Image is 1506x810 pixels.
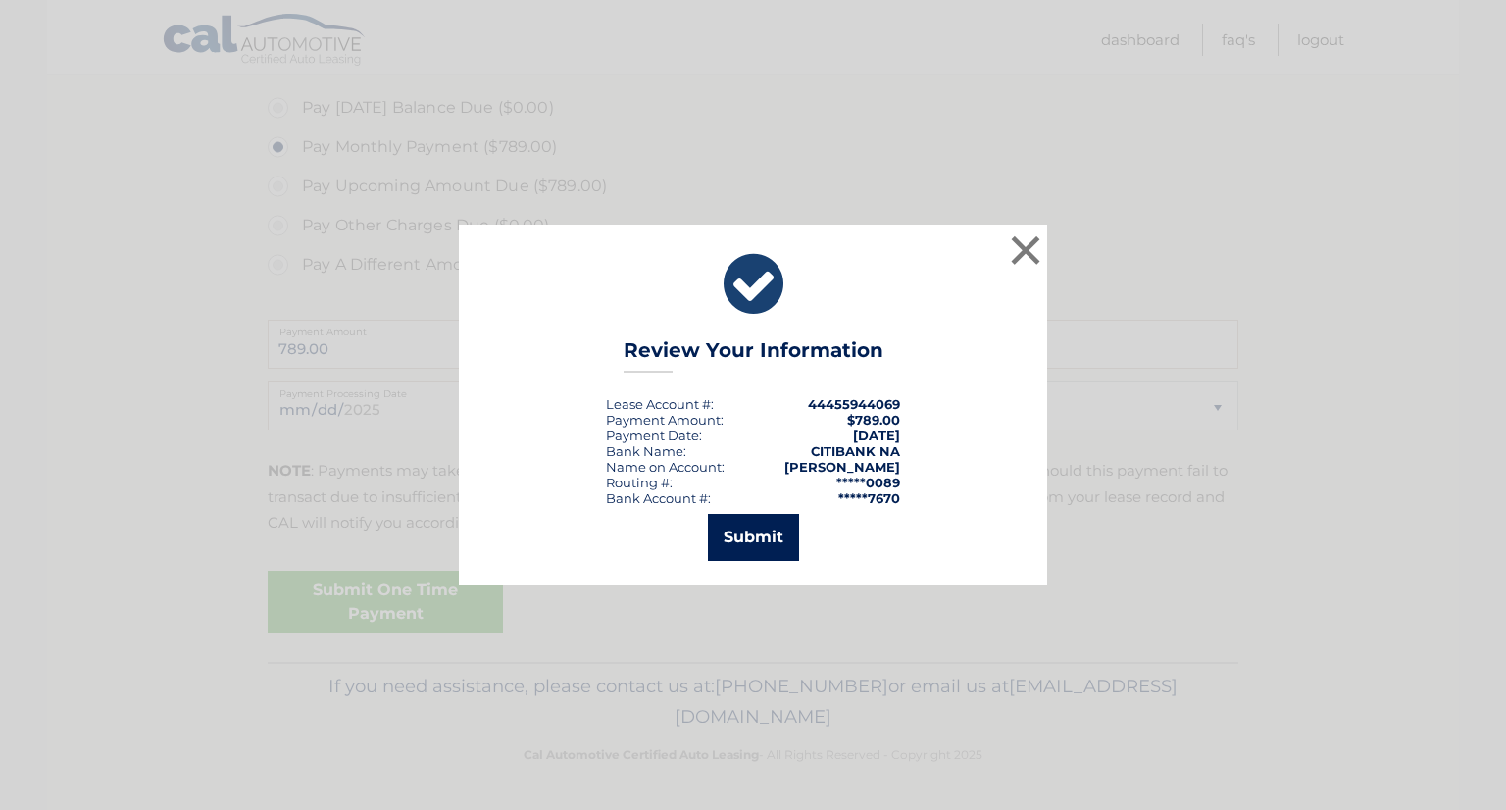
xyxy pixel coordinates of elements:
[606,490,711,506] div: Bank Account #:
[606,396,714,412] div: Lease Account #:
[624,338,883,373] h3: Review Your Information
[847,412,900,428] span: $789.00
[606,428,699,443] span: Payment Date
[606,443,686,459] div: Bank Name:
[606,475,673,490] div: Routing #:
[606,412,724,428] div: Payment Amount:
[811,443,900,459] strong: CITIBANK NA
[708,514,799,561] button: Submit
[606,459,725,475] div: Name on Account:
[784,459,900,475] strong: [PERSON_NAME]
[1006,230,1045,270] button: ×
[808,396,900,412] strong: 44455944069
[853,428,900,443] span: [DATE]
[606,428,702,443] div: :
